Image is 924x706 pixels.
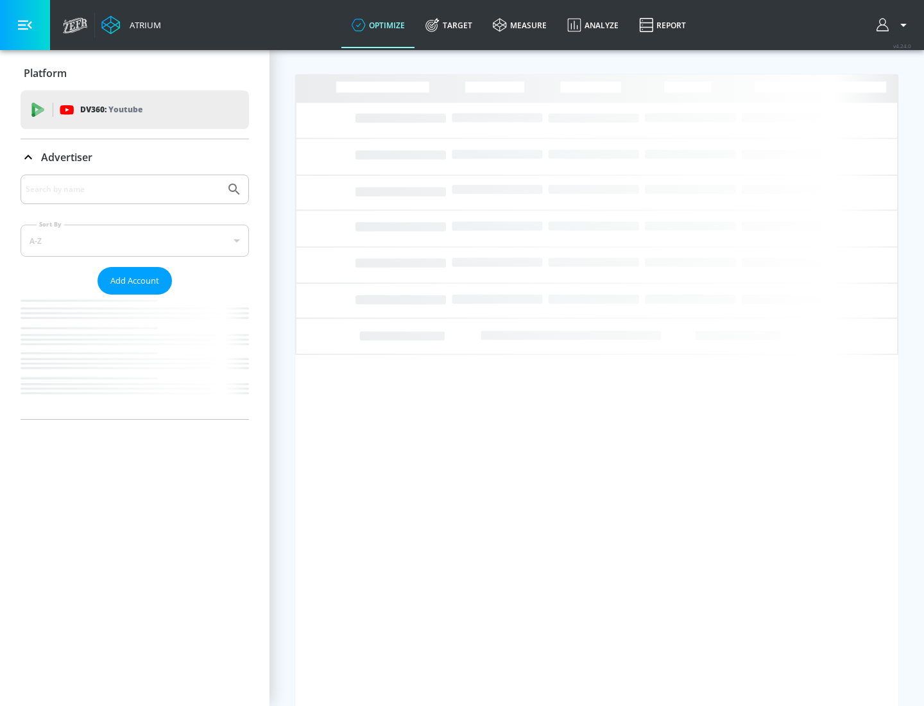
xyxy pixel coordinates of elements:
p: Advertiser [41,150,92,164]
input: Search by name [26,181,220,198]
div: Advertiser [21,139,249,175]
p: DV360: [80,103,142,117]
a: measure [483,2,557,48]
span: v 4.24.0 [893,42,911,49]
div: A-Z [21,225,249,257]
div: Advertiser [21,175,249,419]
div: Atrium [124,19,161,31]
span: Add Account [110,273,159,288]
a: Target [415,2,483,48]
a: optimize [341,2,415,48]
button: Add Account [98,267,172,295]
p: Platform [24,66,67,80]
a: Analyze [557,2,629,48]
a: Atrium [101,15,161,35]
a: Report [629,2,696,48]
div: DV360: Youtube [21,90,249,129]
nav: list of Advertiser [21,295,249,419]
label: Sort By [37,220,64,228]
p: Youtube [108,103,142,116]
div: Platform [21,55,249,91]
